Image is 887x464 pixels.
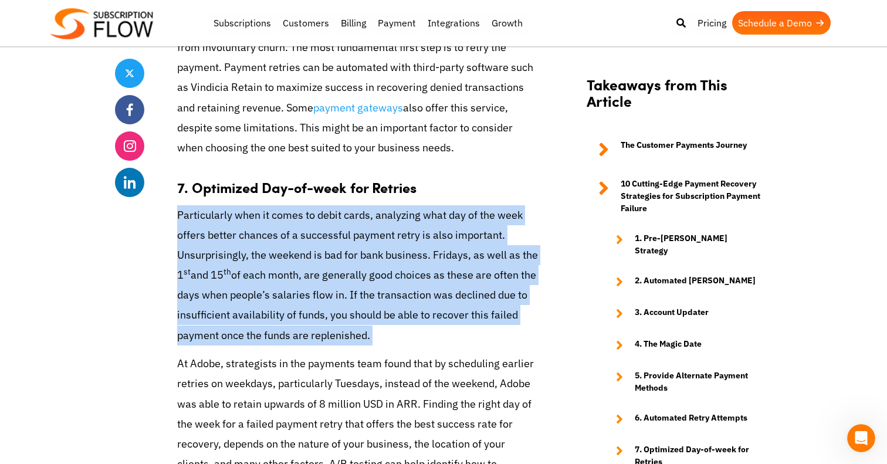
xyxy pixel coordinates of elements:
a: Integrations [422,11,486,35]
a: Growth [486,11,529,35]
h2: Takeaways from This Article [587,76,760,121]
a: Schedule a Demo [732,11,831,35]
a: Pricing [692,11,732,35]
a: 1. Pre-[PERSON_NAME] Strategy [604,232,760,257]
a: Subscriptions [208,11,277,35]
strong: 1. Pre-[PERSON_NAME] Strategy [635,232,760,257]
a: Billing [335,11,372,35]
sup: th [224,266,231,277]
a: 2. Automated [PERSON_NAME] [604,275,760,289]
strong: 4. The Magic Date [635,338,702,352]
a: 6. Automated Retry Attempts [604,412,760,426]
a: The Customer Payments Journey [587,139,760,160]
a: 3. Account Updater [604,306,760,320]
strong: The Customer Payments Journey [621,139,747,160]
strong: 5. Provide Alternate Payment Methods [635,370,760,394]
strong: 2. Automated [PERSON_NAME] [635,275,756,289]
a: 5. Provide Alternate Payment Methods [604,370,760,394]
a: payment gateways [313,101,403,114]
iframe: Intercom live chat [847,424,875,452]
img: Subscriptionflow [50,8,153,39]
sup: st [184,266,191,277]
a: 4. The Magic Date [604,338,760,352]
strong: 10 Cutting-Edge Payment Recovery Strategies for Subscription Payment Failure [621,178,760,215]
strong: 7. Optimized Day-of-week for Retries [177,177,417,197]
a: Payment [372,11,422,35]
strong: 3. Account Updater [635,306,709,320]
a: 10 Cutting-Edge Payment Recovery Strategies for Subscription Payment Failure [587,178,760,215]
strong: 6. Automated Retry Attempts [635,412,747,426]
p: Particularly when it comes to debit cards, analyzing what day of the week offers better chances o... [177,205,539,346]
a: Customers [277,11,335,35]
